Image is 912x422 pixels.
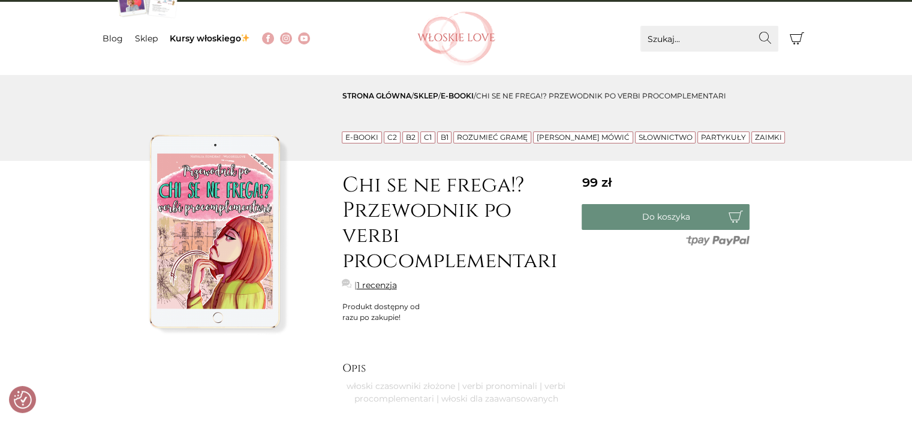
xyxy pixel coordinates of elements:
a: E-booki [345,133,378,142]
button: Do koszyka [582,204,750,230]
a: E-booki [440,91,473,100]
a: C2 [387,133,397,142]
span: / / / [342,91,726,100]
input: Szukaj... [640,26,778,52]
div: Produkt dostępny od razu po zakupie! [342,301,433,323]
a: Blog [103,33,123,44]
a: Strona główna [342,91,411,100]
a: Partykuły [701,133,746,142]
span: Chi se ne frega!? Przewodnik po verbi procomplementari [475,91,726,100]
a: Sklep [135,33,158,44]
button: Preferencje co do zgód [14,391,32,409]
a: B1 [441,133,449,142]
h2: Opis [342,362,570,375]
a: B2 [405,133,415,142]
a: sklep [413,91,438,100]
h1: Chi se ne frega!? Przewodnik po verbi procomplementari [342,173,570,274]
a: [PERSON_NAME] mówić [537,133,630,142]
button: Koszyk [784,26,810,52]
p: włoski czasowniki złożone | verbi pronominali | verbi procomplementari | włoski dla zaawansowanych [342,380,570,405]
span: 99 [582,175,611,190]
a: 1 recenzja [356,279,396,292]
a: C1 [424,133,432,142]
img: ✨ [241,34,249,42]
a: Słownictwo [638,133,692,142]
img: Włoskielove [417,11,495,65]
img: Revisit consent button [14,391,32,409]
a: Kursy włoskiego [170,33,251,44]
a: Zaimki [755,133,782,142]
a: Rozumieć gramę [457,133,528,142]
